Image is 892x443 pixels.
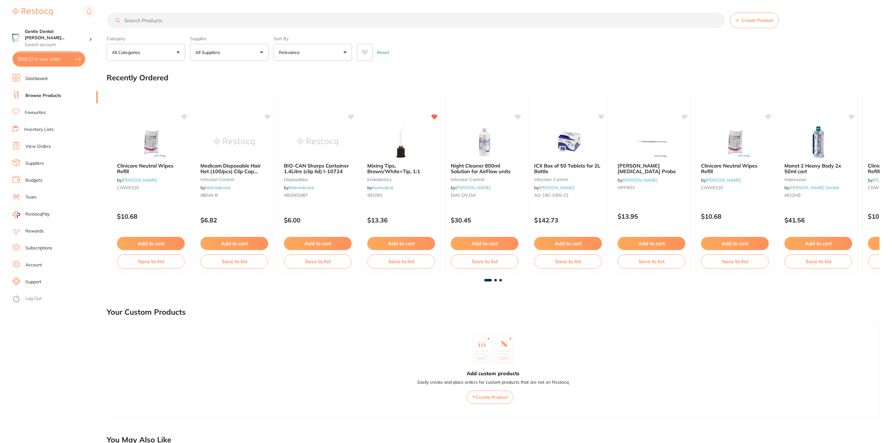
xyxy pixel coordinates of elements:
[289,185,314,190] a: Matrixdental
[464,126,505,158] img: Night Cleaner 800ml Solution for AirFlow units
[548,126,588,158] img: ICX Box of 50 Tablets for 2L Bottle
[534,177,602,182] small: infection control
[25,29,89,41] h4: Gentle Dental Hervey Bay
[117,213,185,220] p: $10.68
[200,163,268,174] b: Medicom Disposable Hair Net (100/pcs) Clip Cap BLUE
[117,163,185,174] b: Clinicare Neutral Wipes Refill
[117,254,185,268] button: Save to list
[476,394,508,400] span: Create Product
[534,163,602,174] b: ICX Box of 50 Tablets for 2L Bottle
[195,49,223,56] p: All Suppliers
[200,237,268,250] button: Add to cart
[451,254,518,268] button: Save to list
[784,216,852,224] p: $41.56
[200,254,268,268] button: Save to list
[741,18,773,23] span: Create Product
[539,185,574,190] a: [PERSON_NAME]
[618,237,685,250] button: Add to cart
[279,49,302,56] p: Relevance
[381,126,422,158] img: Mixing Tips, Brown/White+Tip, 1:1
[467,391,513,404] button: Create Product
[25,109,46,116] a: Favourites
[273,44,352,61] button: Relevance
[190,44,268,61] button: All Suppliers
[375,44,391,61] button: Reset
[701,237,769,250] button: Add to cart
[25,93,61,99] a: Browse Products
[618,163,685,174] b: Hanson Periodontal Probe
[13,211,50,218] a: RestocqPay
[10,32,21,44] img: Gentle Dental Hervey Bay
[367,193,435,198] small: 991091
[284,163,352,174] b: BIO-CAN Sharps Container 1.4Litre (clip lid) I-10724
[784,163,852,174] b: Monet 2 Heavy Body 2x 50ml cart
[200,177,268,182] small: infection control
[284,177,352,182] small: disposables
[784,177,852,182] small: impression
[367,254,435,268] button: Save to list
[25,228,44,234] a: Rewards
[451,216,518,224] p: $30.45
[25,211,50,217] span: RestocqPay
[25,76,47,82] a: Dashboard
[701,185,769,190] small: CNWR220
[273,36,352,41] label: Sort By
[534,216,602,224] p: $142.73
[367,216,435,224] p: $13.36
[789,185,839,190] a: [PERSON_NAME] Dental
[618,177,657,183] span: by
[117,237,185,250] button: Add to cart
[784,185,839,190] span: by
[214,126,255,158] img: Medicom Disposable Hair Net (100/pcs) Clip Cap BLUE
[367,185,393,190] span: by
[367,177,435,182] small: endodontics
[25,42,89,48] p: Switch account
[367,237,435,250] button: Add to cart
[701,213,769,220] p: $10.68
[534,193,602,198] small: AD-190-1065-01
[25,143,51,150] a: View Orders
[631,126,672,158] img: Hanson Periodontal Probe
[451,193,518,198] small: EMS-DV154
[618,213,685,220] p: $13.95
[367,163,435,174] b: Mixing Tips, Brown/White+Tip, 1:1
[25,160,44,167] a: Suppliers
[13,211,20,218] img: RestocqPay
[618,185,685,190] small: HPPB01
[784,193,852,198] small: MO2HB
[706,177,741,183] a: [PERSON_NAME]
[205,185,230,190] a: Matrixdental
[798,126,839,158] img: Monet 2 Heavy Body 2x 50ml cart
[200,185,230,190] span: by
[467,370,519,377] h3: Add custom products
[122,177,157,183] a: [PERSON_NAME]
[25,279,41,285] a: Support
[200,193,268,198] small: 98044-B
[24,126,54,133] a: Inventory Lists
[451,185,491,190] span: by
[117,177,157,183] span: by
[25,296,42,302] a: Log Out
[784,237,852,250] button: Add to cart
[455,185,491,190] a: [PERSON_NAME]
[107,73,168,82] h2: Recently Ordered
[494,335,514,364] img: custom_product_2
[13,294,96,304] button: Log Out
[534,185,574,190] span: by
[284,237,352,250] button: Add to cart
[284,254,352,268] button: Save to list
[190,36,268,41] label: Supplier
[784,254,852,268] button: Save to list
[622,177,657,183] a: [PERSON_NAME]
[25,245,52,251] a: Subscriptions
[284,185,314,190] span: by
[701,177,741,183] span: by
[714,126,755,158] img: Clinicare Neutral Wipes Refill
[112,49,143,56] p: All Categories
[701,163,769,174] b: Clinicare Neutral Wipes Refill
[25,262,42,268] a: Account
[25,194,36,200] a: Team
[618,254,685,268] button: Save to list
[534,237,602,250] button: Add to cart
[534,254,602,268] button: Save to list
